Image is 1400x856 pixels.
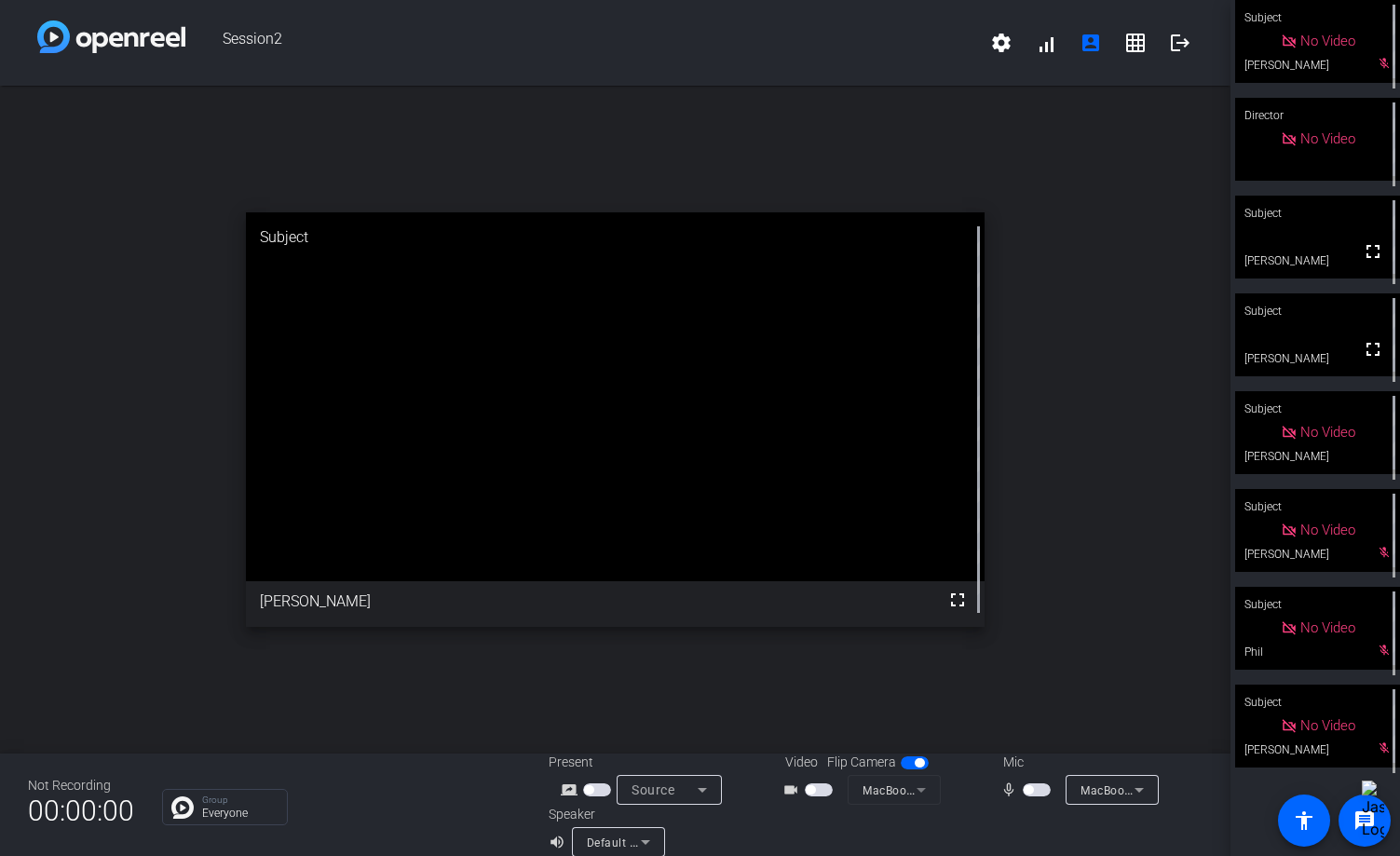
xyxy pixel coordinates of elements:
span: No Video [1300,717,1355,734]
span: No Video [1300,130,1355,147]
span: Source [632,782,674,797]
p: Group [202,795,278,805]
div: Subject [1235,587,1400,622]
p: Everyone [202,808,278,819]
span: Video [785,753,818,772]
mat-icon: grid_on [1124,32,1147,54]
mat-icon: videocam_outline [782,779,805,801]
span: Default - MacBook Air Speakers (Built-in) [587,835,808,849]
mat-icon: logout [1169,32,1191,54]
div: Subject [246,212,985,263]
mat-icon: accessibility [1293,809,1315,832]
mat-icon: screen_share_outline [561,779,583,801]
mat-icon: fullscreen [946,589,969,611]
span: MacBook Air Microphone (Built-in) [1081,782,1267,797]
button: signal_cellular_alt [1024,20,1068,65]
span: Session2 [185,20,979,65]
div: Subject [1235,391,1400,427]
span: No Video [1300,522,1355,538]
img: Chat Icon [171,796,194,819]
span: No Video [1300,424,1355,441]
mat-icon: settings [990,32,1013,54]
div: Subject [1235,293,1400,329]
span: 00:00:00 [28,788,134,834]
mat-icon: message [1353,809,1376,832]
div: Not Recording [28,776,134,795]
div: Mic [985,753,1171,772]
span: No Video [1300,33,1355,49]
mat-icon: fullscreen [1362,338,1384,360]
div: Subject [1235,196,1400,231]
span: Flip Camera [827,753,896,772]
div: Speaker [549,805,660,824]
img: white-gradient.svg [37,20,185,53]
div: Director [1235,98,1400,133]
span: No Video [1300,619,1355,636]
div: Present [549,753,735,772]
div: Subject [1235,685,1400,720]
mat-icon: volume_up [549,831,571,853]
mat-icon: fullscreen [1362,240,1384,263]
div: Subject [1235,489,1400,524]
mat-icon: account_box [1080,32,1102,54]
mat-icon: mic_none [1000,779,1023,801]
